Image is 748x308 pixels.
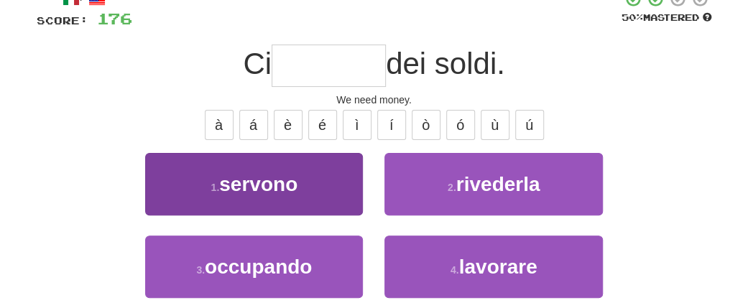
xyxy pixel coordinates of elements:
[456,173,540,195] span: rivederla
[446,110,475,140] button: ó
[448,182,456,193] small: 2 .
[274,110,303,140] button: è
[211,182,220,193] small: 1 .
[459,256,537,278] span: lavorare
[481,110,509,140] button: ù
[239,110,268,140] button: á
[243,47,272,80] span: Ci
[377,110,406,140] button: í
[205,110,234,140] button: à
[205,256,312,278] span: occupando
[145,235,363,298] button: 3.occupando
[451,264,459,276] small: 4 .
[622,11,712,24] div: Mastered
[384,235,602,298] button: 4.lavorare
[412,110,440,140] button: ò
[37,93,712,107] div: We need money.
[219,173,297,195] span: servono
[196,264,205,276] small: 3 .
[386,47,505,80] span: dei soldi.
[308,110,337,140] button: é
[622,11,643,23] span: 50 %
[145,153,363,215] button: 1.servono
[343,110,371,140] button: ì
[515,110,544,140] button: ú
[97,9,132,27] span: 176
[37,14,88,27] span: Score:
[384,153,602,215] button: 2.rivederla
